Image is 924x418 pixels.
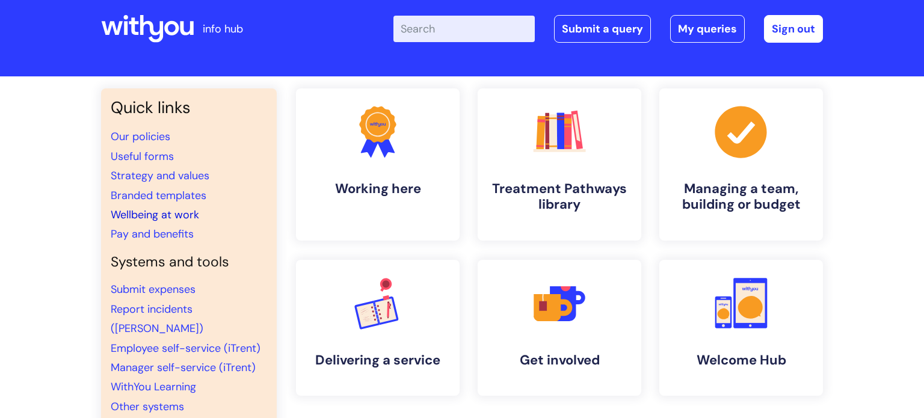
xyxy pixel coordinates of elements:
[764,15,823,43] a: Sign out
[393,16,535,42] input: Search
[111,254,267,271] h4: Systems and tools
[111,129,170,144] a: Our policies
[111,302,203,336] a: Report incidents ([PERSON_NAME])
[478,260,641,396] a: Get involved
[111,227,194,241] a: Pay and benefits
[111,188,206,203] a: Branded templates
[393,15,823,43] div: | -
[111,399,184,414] a: Other systems
[111,207,199,222] a: Wellbeing at work
[111,98,267,117] h3: Quick links
[487,352,632,368] h4: Get involved
[111,168,209,183] a: Strategy and values
[669,352,813,368] h4: Welcome Hub
[659,260,823,396] a: Welcome Hub
[111,341,260,355] a: Employee self-service (iTrent)
[296,260,460,396] a: Delivering a service
[554,15,651,43] a: Submit a query
[659,88,823,241] a: Managing a team, building or budget
[111,282,196,297] a: Submit expenses
[111,380,196,394] a: WithYou Learning
[306,352,450,368] h4: Delivering a service
[296,88,460,241] a: Working here
[487,181,632,213] h4: Treatment Pathways library
[670,15,745,43] a: My queries
[111,360,256,375] a: Manager self-service (iTrent)
[669,181,813,213] h4: Managing a team, building or budget
[111,149,174,164] a: Useful forms
[306,181,450,197] h4: Working here
[203,19,243,38] p: info hub
[478,88,641,241] a: Treatment Pathways library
